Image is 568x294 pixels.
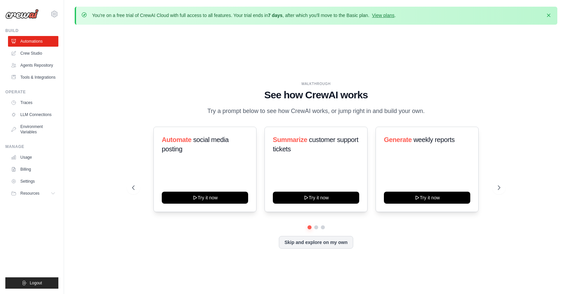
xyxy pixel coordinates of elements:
div: WALKTHROUGH [132,81,500,86]
button: Try it now [273,192,359,204]
h1: See how CrewAI works [132,89,500,101]
button: Logout [5,277,58,289]
button: Skip and explore on my own [279,236,353,249]
span: Automate [162,136,191,143]
a: Billing [8,164,58,175]
a: Settings [8,176,58,187]
a: LLM Connections [8,109,58,120]
iframe: Chat Widget [535,262,568,294]
span: Resources [20,191,39,196]
span: Summarize [273,136,307,143]
span: Generate [384,136,412,143]
div: Operate [5,89,58,95]
span: weekly reports [414,136,455,143]
span: social media posting [162,136,229,153]
strong: 7 days [268,13,282,18]
p: Try a prompt below to see how CrewAI works, or jump right in and build your own. [204,106,428,116]
p: You're on a free trial of CrewAI Cloud with full access to all features. Your trial ends in , aft... [92,12,396,19]
a: Traces [8,97,58,108]
div: Build [5,28,58,33]
a: Automations [8,36,58,47]
a: Tools & Integrations [8,72,58,83]
a: Agents Repository [8,60,58,71]
button: Try it now [162,192,248,204]
div: Manage [5,144,58,149]
a: Usage [8,152,58,163]
span: customer support tickets [273,136,358,153]
span: Logout [30,280,42,286]
a: Environment Variables [8,121,58,137]
a: View plans [372,13,394,18]
a: Crew Studio [8,48,58,59]
img: Logo [5,9,39,19]
button: Try it now [384,192,470,204]
button: Resources [8,188,58,199]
